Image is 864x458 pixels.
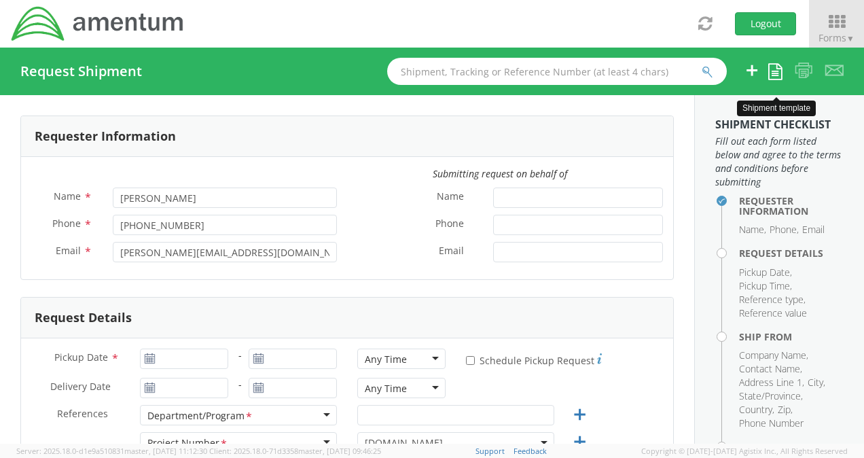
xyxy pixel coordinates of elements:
[57,407,108,420] span: References
[54,351,108,364] span: Pickup Date
[124,446,207,456] span: master, [DATE] 11:12:30
[514,446,547,456] a: Feedback
[147,436,228,451] div: Project Number
[641,446,848,457] span: Copyright © [DATE]-[DATE] Agistix Inc., All Rights Reserved
[365,436,547,449] span: 4901.00.00.C.0015.VMT2G.NC
[35,311,132,325] h3: Request Details
[808,376,825,389] li: City
[365,382,407,395] div: Any Time
[846,33,854,44] span: ▼
[818,31,854,44] span: Forms
[10,5,185,43] img: dyn-intl-logo-049831509241104b2a82.png
[739,362,802,376] li: Contact Name
[435,217,464,232] span: Phone
[739,389,803,403] li: State/Province
[739,266,792,279] li: Pickup Date
[715,119,844,131] h3: Shipment Checklist
[437,190,464,205] span: Name
[739,376,804,389] li: Address Line 1
[357,432,554,453] span: 4901.00.00.C.0015.VMT2G.NC
[387,58,727,85] input: Shipment, Tracking or Reference Number (at least 4 chars)
[54,190,81,202] span: Name
[365,353,407,366] div: Any Time
[778,403,793,417] li: Zip
[739,196,844,217] h4: Requester Information
[735,12,796,35] button: Logout
[20,64,142,79] h4: Request Shipment
[466,351,602,368] label: Schedule Pickup Request
[50,380,111,395] span: Delivery Date
[209,446,381,456] span: Client: 2025.18.0-71d3358
[739,417,804,430] li: Phone Number
[739,223,766,236] li: Name
[52,217,81,230] span: Phone
[739,332,844,342] h4: Ship From
[298,446,381,456] span: master, [DATE] 09:46:25
[16,446,207,456] span: Server: 2025.18.0-d1e9a510831
[35,130,176,143] h3: Requester Information
[737,101,816,116] div: Shipment template
[739,279,792,293] li: Pickup Time
[770,223,799,236] li: Phone
[802,223,825,236] li: Email
[715,135,844,189] span: Fill out each form listed below and agree to the terms and conditions before submitting
[739,349,808,362] li: Company Name
[466,356,475,365] input: Schedule Pickup Request
[739,403,774,417] li: Country
[147,409,253,423] div: Department/Program
[439,244,464,260] span: Email
[56,244,81,257] span: Email
[433,167,567,180] i: Submitting request on behalf of
[739,293,806,306] li: Reference type
[739,306,807,320] li: Reference value
[739,248,844,258] h4: Request Details
[475,446,505,456] a: Support
[739,442,844,452] h4: Ship To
